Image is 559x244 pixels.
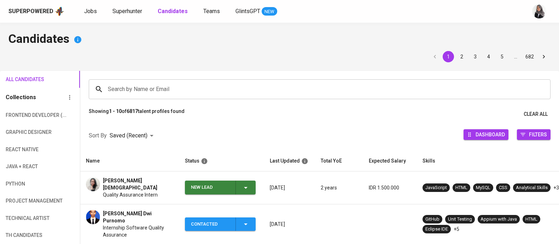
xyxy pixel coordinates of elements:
span: Quality Assurance Intern [103,191,158,198]
p: 2 years [321,184,357,191]
img: 4281f22f3636342557bfdce167dbdb4b.jpg [86,210,100,224]
div: … [510,53,521,60]
span: Graphic Designer [6,128,43,137]
p: +3 [553,184,559,191]
p: [DATE] [270,184,309,191]
a: Jobs [84,7,98,16]
div: Superpowered [8,7,53,16]
div: GitHub [425,216,439,223]
span: Superhunter [112,8,142,15]
span: technical artist [6,214,43,223]
b: 6817 [127,108,138,114]
button: Go to page 682 [523,51,536,62]
img: sinta.windasari@glints.com [532,4,546,18]
div: Eclipse IDE [425,226,448,233]
button: New Lead [185,181,256,194]
th: Name [80,151,179,171]
div: HTML [525,216,537,223]
button: Go to page 5 [496,51,508,62]
p: Sort By [89,131,107,140]
span: Jobs [84,8,97,15]
span: Dashboard [476,130,505,139]
th: Total YoE [315,151,363,171]
div: JavaScript [425,185,447,191]
button: Go to page 2 [456,51,467,62]
th: Status [179,151,264,171]
th: Last Updated [264,151,315,171]
div: MySQL [476,185,490,191]
span: [PERSON_NAME] Dwi Purnomo [103,210,174,224]
span: Teams [203,8,220,15]
b: Candidates [158,8,188,15]
p: [DATE] [270,221,309,228]
div: Contacted [191,217,230,231]
div: Appium with Java [481,216,517,223]
img: e3992f63eacdd55b277646945db42215.jpg [86,177,100,191]
b: 1 - 10 [109,108,122,114]
a: Teams [203,7,221,16]
a: Superpoweredapp logo [8,6,64,17]
h6: Collections [6,92,36,102]
h4: Candidates [8,31,551,48]
span: Frontend Developer (... [6,111,43,120]
span: Project Management [6,197,43,205]
a: Candidates [158,7,189,16]
button: Contacted [185,217,256,231]
button: Filters [517,129,551,140]
span: Clear All [524,110,548,119]
p: Saved (Recent) [110,131,147,140]
span: TH candidates [6,231,43,240]
button: page 1 [443,51,454,62]
span: [PERSON_NAME][DEMOGRAPHIC_DATA] [103,177,174,191]
span: python [6,180,43,188]
button: Dashboard [464,129,508,140]
p: IDR 1.500.000 [369,184,411,191]
button: Go to page 4 [483,51,494,62]
span: React Native [6,145,43,154]
img: app logo [55,6,64,17]
div: CSS [499,185,507,191]
div: Saved (Recent) [110,129,156,142]
a: GlintsGPT NEW [235,7,277,16]
div: New Lead [191,181,230,194]
span: Filters [529,130,547,139]
nav: pagination navigation [428,51,551,62]
div: Unit Testing [448,216,472,223]
button: Go to page 3 [470,51,481,62]
div: Analytical Skills [516,185,548,191]
span: All Candidates [6,75,43,84]
button: Clear All [521,108,551,121]
span: NEW [262,8,277,15]
div: HTML [455,185,467,191]
p: +5 [454,226,459,233]
a: Superhunter [112,7,144,16]
span: Internship Software Quality Assurance [103,224,174,238]
p: Showing of talent profiles found [89,108,185,121]
span: GlintsGPT [235,8,260,15]
th: Expected Salary [363,151,417,171]
span: Java + React [6,162,43,171]
button: Go to next page [538,51,549,62]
